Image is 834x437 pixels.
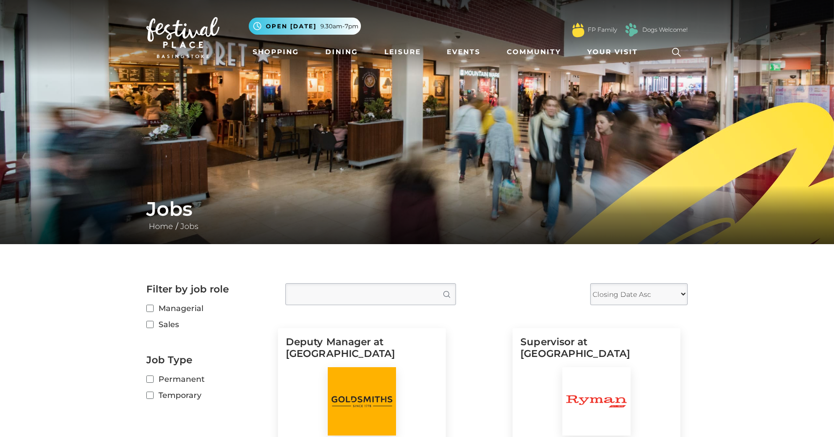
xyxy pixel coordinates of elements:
label: Temporary [146,389,271,401]
span: Your Visit [587,47,638,57]
img: Goldsmiths [328,367,396,436]
a: Your Visit [583,43,647,61]
a: Dogs Welcome! [642,25,688,34]
span: 9.30am-7pm [320,22,358,31]
h1: Jobs [146,197,688,221]
div: / [139,197,695,232]
a: Leisure [380,43,425,61]
a: Community [503,43,565,61]
a: Shopping [249,43,303,61]
img: Festival Place Logo [146,17,219,58]
a: Events [443,43,484,61]
img: Ryman [562,367,631,436]
h2: Job Type [146,354,271,366]
label: Permanent [146,373,271,385]
h2: Filter by job role [146,283,271,295]
label: Sales [146,318,271,331]
label: Managerial [146,302,271,314]
span: Open [DATE] [266,22,317,31]
h5: Deputy Manager at [GEOGRAPHIC_DATA] [286,336,438,367]
a: Jobs [178,222,201,231]
button: Open [DATE] 9.30am-7pm [249,18,361,35]
h5: Supervisor at [GEOGRAPHIC_DATA] [520,336,673,367]
a: Home [146,222,176,231]
a: FP Family [588,25,617,34]
a: Dining [321,43,362,61]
